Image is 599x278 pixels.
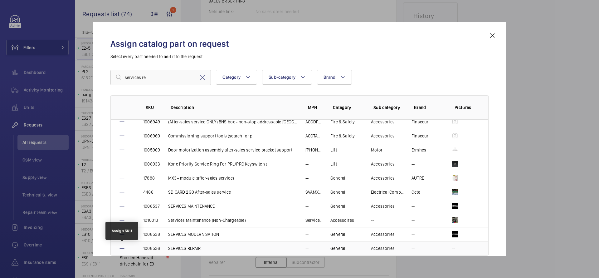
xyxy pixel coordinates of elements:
[452,119,458,125] img: mgKNnLUo32YisrdXDPXwnmHuC0uVg7sd9j77u0g5nYnLw-oI.png
[333,104,363,111] p: Category
[168,133,252,139] p: Commissioning support tools (search for p
[371,119,395,125] p: Accessories
[324,75,335,80] span: Brand
[143,231,160,237] p: 1008538
[371,133,395,139] p: Accessories
[373,104,404,111] p: Sub category
[412,203,415,209] p: --
[216,70,257,85] button: Category
[412,133,428,139] p: Finsecur
[412,217,415,223] p: --
[305,133,323,139] p: ACCTA002
[412,161,415,167] p: --
[168,245,201,251] p: SERVICES REPAIR
[412,175,424,181] p: AUTRE
[371,203,395,209] p: Accessories
[143,175,155,181] p: 17888
[330,147,337,153] p: Lift
[143,161,160,167] p: 1008933
[110,38,489,50] h2: Assign catalog part on request
[452,189,458,195] img: vcv2opzET4mmrDk5tSr_e2OSyh7CTVL-jgDTpij-p06U8dZm.jpeg
[452,245,455,251] p: --
[452,231,458,237] img: 7rk30kBFCpLCGw22LQvjsBKO9vMSU4ADyMMIhNre_BYDf4Iy.png
[305,119,323,125] p: ACCDF514
[168,189,231,195] p: SD CARD 2G0 After-sales service
[452,203,458,209] img: Km33JILPo7XhB1uRwyyWT09Ug4rK46SSHHPdKXWmjl7lqZFy.png
[330,119,355,125] p: Fire & Safety
[452,161,458,167] img: SoJ4ACFUkDmFUYuskh-9E1XvSZ4NZBmp82CchlzHXTtnCqwE.png
[412,119,428,125] p: Finsecur
[222,75,241,80] span: Category
[330,245,345,251] p: General
[171,104,298,111] p: Description
[317,70,352,85] button: Brand
[168,217,246,223] p: Services Maintenance (Non-Chargeable)
[305,217,323,223] p: Services Maintenance (Non-Chargeable)
[330,133,355,139] p: Fire & Safety
[455,104,476,111] p: Pictures
[330,217,354,223] p: Accessoires
[112,228,132,234] div: Assign SKU
[330,203,345,209] p: General
[412,231,415,237] p: --
[305,189,323,195] p: SVAMXA120002
[452,217,458,223] img: z6CUh2ptDW7qMivjRm-SxB0WzpR0qBEGPyo9m4aillHV2ybg.jpeg
[371,231,395,237] p: Accessories
[305,147,323,153] p: [PHONE_NUMBER]
[414,104,445,111] p: Brand
[143,203,160,209] p: 1008537
[305,203,309,209] p: --
[262,70,312,85] button: Sub-category
[371,245,395,251] p: Accessories
[269,75,295,80] span: Sub-category
[330,175,345,181] p: General
[143,119,160,125] p: 1006949
[371,175,395,181] p: Accessories
[308,104,323,111] p: MPN
[168,119,298,125] p: (After-sales service ONLY) BNS box - non-stop addressable [GEOGRAPHIC_DATA]
[330,189,345,195] p: General
[305,245,309,251] p: --
[168,147,292,153] p: Door motorization assembly after-sales service bracket support
[371,147,382,153] p: Motor
[371,217,374,223] p: --
[168,203,215,209] p: SERVICES MAINTENANCE
[143,217,158,223] p: 1010013
[168,175,234,181] p: MX3+ module (after-sales service)
[412,147,426,153] p: Ermhes
[168,161,267,167] p: Kone Priority Service Ring For PRL/PRC Keyswitch (
[110,70,211,85] input: Find a part
[452,133,458,139] img: mgKNnLUo32YisrdXDPXwnmHuC0uVg7sd9j77u0g5nYnLw-oI.png
[143,189,153,195] p: 4486
[143,245,160,251] p: 1008536
[305,175,309,181] p: --
[452,147,458,153] img: lZzwx2qEU4_cUztSVACQUlJFolB9h6iXXrgbfLzBGM78b7SA.png
[412,189,420,195] p: Octe
[110,53,489,60] p: Select every part needed to add it to the request
[371,189,404,195] p: Electrical Component
[143,147,160,153] p: 1005969
[143,133,160,139] p: 1006960
[330,161,337,167] p: Lift
[305,161,309,167] p: --
[452,175,458,181] img: bZ9otnpP_JXJkCIDrlU16pcnNoMUKGZ4LsHWdVXlNP5qBUpQ.png
[330,231,345,237] p: General
[168,231,219,237] p: SERVICES MODERNISATION
[371,161,395,167] p: Accessories
[146,104,161,111] p: SKU
[412,245,415,251] p: --
[305,231,309,237] p: --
